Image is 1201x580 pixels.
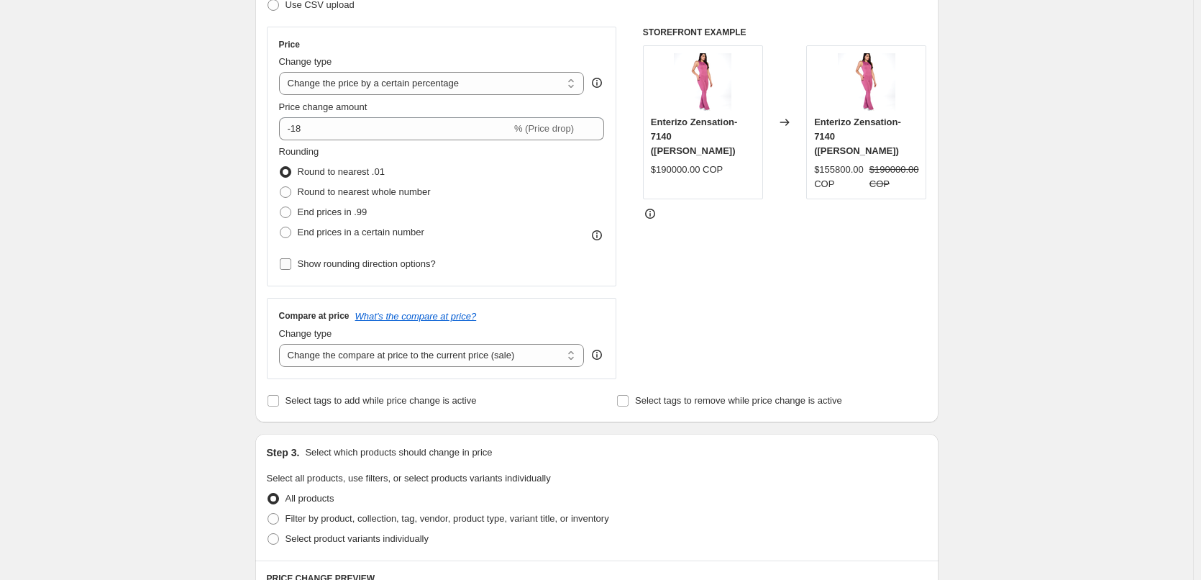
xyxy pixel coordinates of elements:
h3: Price [279,39,300,50]
span: Price change amount [279,101,367,112]
span: End prices in a certain number [298,227,424,237]
span: Round to nearest whole number [298,186,431,197]
h3: Compare at price [279,310,350,322]
span: Filter by product, collection, tag, vendor, product type, variant title, or inventory [286,513,609,524]
span: All products [286,493,334,504]
h2: Step 3. [267,445,300,460]
span: Change type [279,328,332,339]
span: Select tags to add while price change is active [286,395,477,406]
span: Select tags to remove while price change is active [635,395,842,406]
input: -15 [279,117,511,140]
span: Select all products, use filters, or select products variants individually [267,473,551,484]
span: Enterizo Zensation-7140 ([PERSON_NAME]) [814,117,901,156]
div: $155800.00 COP [814,163,864,191]
div: $190000.00 COP [651,163,723,177]
h6: STOREFRONT EXAMPLE [643,27,927,38]
span: Show rounding direction options? [298,258,436,269]
button: What's the compare at price? [355,311,477,322]
span: Change type [279,56,332,67]
span: Rounding [279,146,319,157]
p: Select which products should change in price [305,445,492,460]
span: % (Price drop) [514,123,574,134]
img: BlCatalogo82_80x.png [674,53,731,111]
span: Select product variants individually [286,533,429,544]
img: BlCatalogo82_80x.png [838,53,895,111]
div: help [590,76,604,90]
span: End prices in .99 [298,207,367,217]
span: Round to nearest .01 [298,166,385,177]
strike: $190000.00 COP [869,163,919,191]
div: help [590,348,604,362]
span: Enterizo Zensation-7140 ([PERSON_NAME]) [651,117,738,156]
